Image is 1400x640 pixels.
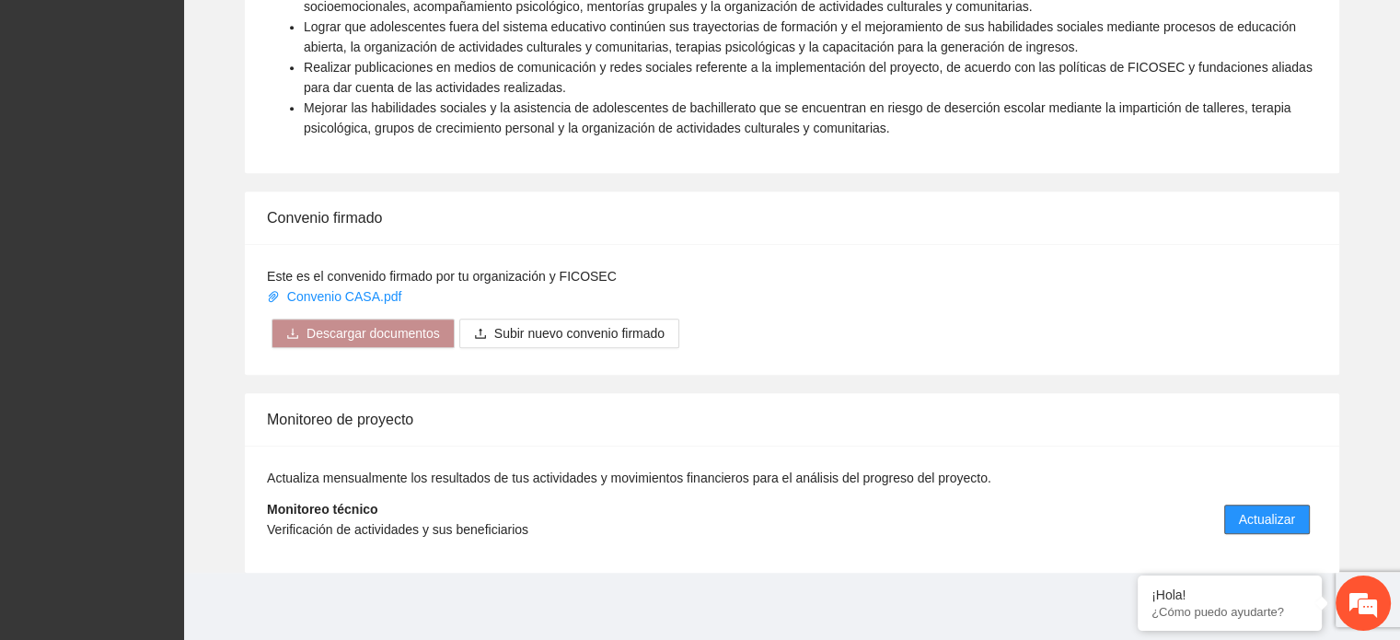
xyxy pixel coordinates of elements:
span: uploadSubir nuevo convenio firmado [459,326,679,341]
span: Este es el convenido firmado por tu organización y FICOSEC [267,269,617,284]
span: download [286,327,299,342]
div: ¡Hola! [1151,588,1308,602]
span: paper-clip [267,290,280,303]
p: ¿Cómo puedo ayudarte? [1151,605,1308,619]
span: upload [474,327,487,342]
span: Estamos en línea. [107,213,254,399]
span: Descargar documentos [307,323,440,343]
span: Actualizar [1239,509,1295,529]
strong: Monitoreo técnico [267,502,378,517]
button: downloadDescargar documentos [272,319,455,348]
div: Convenio firmado [267,192,1317,244]
span: Actualiza mensualmente los resultados de tus actividades y movimientos financieros para el anális... [267,471,991,485]
span: Subir nuevo convenio firmado [494,323,665,343]
div: Monitoreo de proyecto [267,393,1317,446]
span: Lograr que adolescentes fuera del sistema educativo continúen sus trayectorias de formación y el ... [304,19,1296,54]
textarea: Escriba su mensaje y pulse “Intro” [9,436,351,501]
button: Actualizar [1224,505,1310,534]
span: Mejorar las habilidades sociales y la asistencia de adolescentes de bachillerato que se encuentra... [304,100,1290,135]
div: Chatee con nosotros ahora [96,94,309,118]
a: Convenio CASA.pdf [267,289,405,304]
button: uploadSubir nuevo convenio firmado [459,319,679,348]
span: Realizar publicaciones en medios de comunicación y redes sociales referente a la implementación d... [304,60,1313,95]
div: Minimizar ventana de chat en vivo [302,9,346,53]
span: Verificación de actividades y sus beneficiarios [267,522,528,537]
